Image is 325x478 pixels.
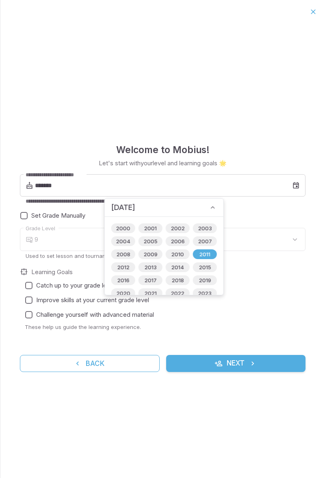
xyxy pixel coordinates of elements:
[111,275,135,285] div: 2016
[31,211,85,220] span: Set Grade Manually
[167,276,188,284] span: 2018
[139,288,162,298] div: 2021
[139,249,162,259] div: 2009
[166,249,190,259] div: 2010
[193,289,217,297] span: 2023
[166,224,189,232] span: 2002
[111,237,135,245] span: 2004
[166,288,190,298] div: 2022
[36,281,136,290] span: Catch up to your grade level in math
[194,263,216,271] span: 2015
[26,225,55,232] label: Grade Level
[193,288,217,298] div: 2023
[166,236,190,246] div: 2006
[111,224,135,232] span: 2000
[111,249,135,259] div: 2008
[193,224,217,232] span: 2003
[166,237,189,245] span: 2006
[31,268,73,277] label: Learning Goals
[111,223,135,233] div: 2000
[193,236,217,246] div: 2007
[111,289,135,297] span: 2020
[25,323,305,331] p: These help us guide the learning experience.
[112,263,134,271] span: 2012
[193,262,217,272] div: 2015
[195,250,215,258] span: 2011
[139,224,162,232] span: 2001
[139,275,162,285] div: 2017
[194,276,216,284] span: 2019
[20,355,160,372] button: Back
[139,237,162,245] span: 2005
[139,263,161,271] span: 2013
[139,223,162,233] div: 2001
[166,262,190,272] div: 2014
[111,236,135,246] div: 2004
[139,262,162,272] div: 2013
[111,288,135,298] div: 2020
[166,289,189,297] span: 2022
[112,276,134,284] span: 2016
[139,236,162,246] div: 2005
[193,275,217,285] div: 2019
[166,355,306,372] button: Next
[111,202,135,213] span: [DATE]
[167,263,189,271] span: 2014
[193,223,217,233] div: 2003
[139,289,161,297] span: 2021
[36,296,149,305] span: Improve skills at your current grade level
[193,237,217,245] span: 2007
[99,159,227,168] p: Let's start with your level and learning goals 🌟
[111,262,135,272] div: 2012
[116,143,210,157] h4: Welcome to Mobius!
[167,250,189,258] span: 2010
[35,228,305,251] div: 9
[111,250,135,258] span: 2008
[139,250,162,258] span: 2009
[166,223,190,233] div: 2002
[26,252,300,260] p: Used to set lesson and tournament levels.
[166,275,190,285] div: 2018
[139,276,161,284] span: 2017
[36,310,154,319] span: Challenge yourself with advanced material
[193,249,217,259] div: 2011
